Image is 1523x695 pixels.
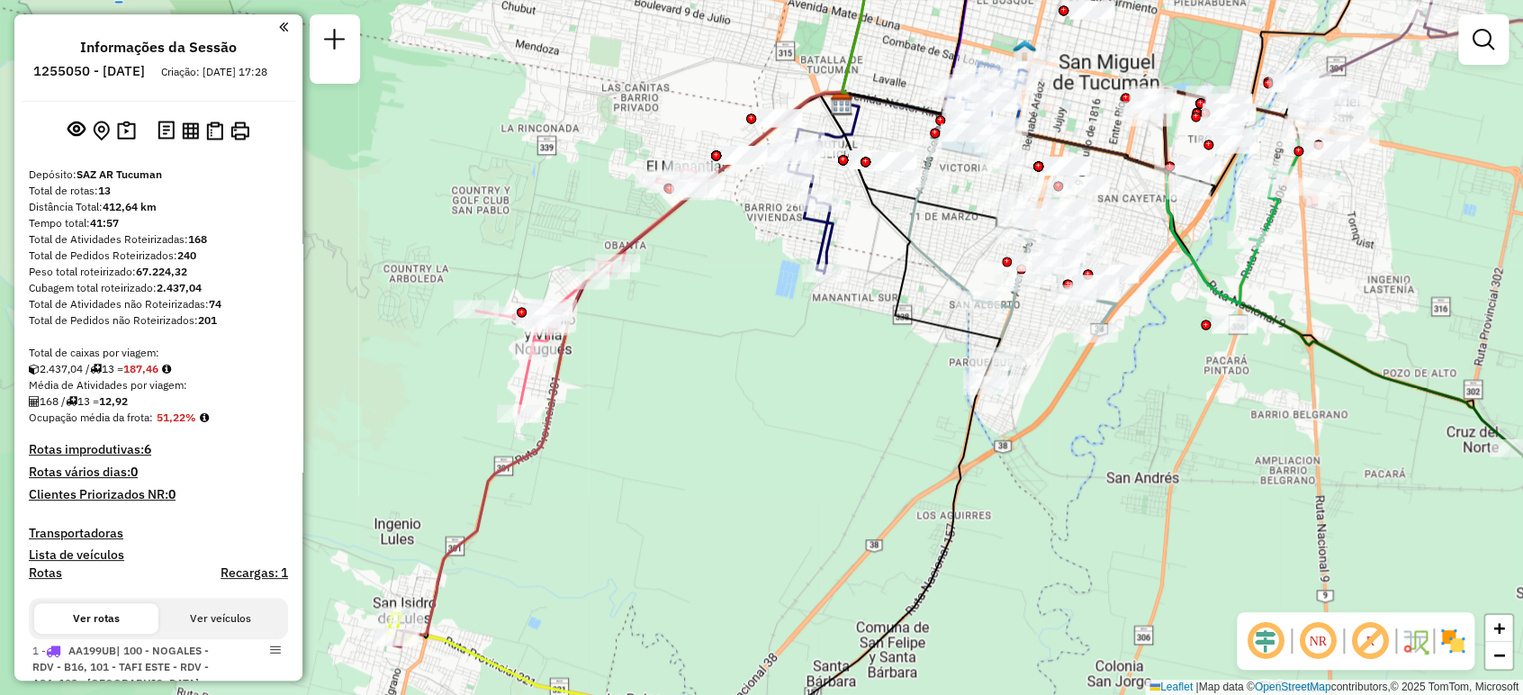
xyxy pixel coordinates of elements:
[29,465,288,480] h4: Rotas vários dias:
[154,117,178,145] button: Logs desbloquear sessão
[1038,215,1083,233] div: Atividade não roteirizada - CABRERA JOSE
[29,345,288,361] div: Total de caixas por viagem:
[1207,128,1252,146] div: Atividade não roteirizada - Mendoza Emanuel
[29,231,288,248] div: Total de Atividades Roteirizadas:
[1119,101,1164,119] div: Atividade não roteirizada - Alderete
[1130,95,1175,113] div: Atividade não roteirizada - FIGUEROA RUBEN ADOLFO
[1195,681,1198,693] span: |
[29,526,288,541] h4: Transportadoras
[1493,644,1505,666] span: −
[29,264,288,280] div: Peso total roteirizado:
[157,411,196,424] strong: 51,22%
[941,123,986,141] div: Atividade não roteirizada - MONTEROS NICOLAS
[1348,619,1392,663] span: Exibir rótulo
[29,361,288,377] div: 2.437,04 / 13 =
[1493,617,1505,639] span: +
[1043,198,1088,216] div: Atividade não roteirizada - NAVARRO CLAUDIA VIVIANA
[113,117,140,145] button: Painel de Sugestão
[1304,141,1349,159] div: Atividade não roteirizada - MEDINA RUBEN FERNANDO.
[29,377,288,393] div: Média de Atividades por viagem:
[90,216,119,230] strong: 41:57
[33,63,145,79] h6: 1255050 - [DATE]
[144,441,151,457] strong: 6
[98,184,111,197] strong: 13
[1206,94,1251,112] div: Atividade não roteirizada - AGRO M.G. S.R.L.
[209,297,221,311] strong: 74
[1128,86,1173,104] div: Atividade não roteirizada - Bustamante
[1048,216,1093,234] div: Atividade não roteirizada - BURGOS ESTRELLA MARIA PIA
[29,393,288,410] div: 168 / 13 =
[946,111,991,129] div: Atividade não roteirizada - MEDINA ANDREA NOELIA
[158,603,283,634] button: Ver veículos
[1129,94,1174,112] div: Atividade não roteirizada - SUAREZ MARIA ALEJANDRA
[279,16,288,37] a: Clique aqui para minimizar o painel
[970,124,1015,142] div: Atividade não roteirizada - CHACANA LUIS NORMANDO
[527,302,572,320] div: Atividade não roteirizada - Sanchez Cristina
[849,150,894,168] div: Atividade não roteirizada - Martu Bebidas Sas
[871,152,916,170] div: Atividade não roteirizada - Corrales Delgado Luis Alberto
[1485,615,1512,642] a: Zoom in
[1064,176,1109,194] div: Atividade não roteirizada - PENALOZA SOFIA
[897,139,942,157] div: Atividade não roteirizada - ACOSTA LUCIANA ESTEFANIA
[1334,130,1379,148] div: Atividade não roteirizada - Ramirez Escobar Claudio Alejandro
[1197,126,1242,144] div: Atividade não roteirizada - Villagra Nelida Aurelia
[198,313,217,327] strong: 201
[1044,157,1089,175] div: Atividade não roteirizada - LUGUENZE SRL
[903,169,948,187] div: Atividade não roteirizada - ELIZONDO LIDIA ISOLINA
[317,22,353,62] a: Nova sessão e pesquisa
[177,248,196,262] strong: 240
[830,93,853,116] img: SAZ AR Tucuman
[1014,208,1059,226] div: Atividade não roteirizada - AVILA JORGE MARCELO
[979,156,1024,174] div: Atividade não roteirizada - MU¥OZ ANA MARIA
[1203,103,1248,121] div: Atividade não roteirizada - Rodriguez Clara Perez De
[1023,179,1068,197] div: Atividade não roteirizada - ALCARAZ NICOLAS ROQUE
[34,603,158,634] button: Ver rotas
[1296,619,1339,663] span: Ocultar NR
[1212,315,1257,333] div: Atividade não roteirizada - DISTRIBUIDORA CORDOBA SA
[29,248,288,264] div: Total de Pedidos Roteirizados:
[1149,681,1193,693] a: Leaflet
[29,547,288,563] h4: Lista de veículos
[162,364,171,375] i: Meta Caixas/viagem: 304,19 Diferença: -116,73
[1244,619,1287,663] span: Ocultar deslocamento
[66,396,77,407] i: Total de rotas
[1324,135,1369,153] div: Atividade não roteirizada - ACOSTA ROSA
[270,645,281,655] em: Opções
[29,296,288,312] div: Total de Atividades não Roteirizadas:
[29,199,288,215] div: Distância Total:
[1166,181,1211,199] div: Atividade não roteirizada - ALVAREZ CRISTIAN ARIEL
[29,411,153,424] span: Ocupação média da frota:
[1211,129,1256,147] div: Atividade não roteirizada - IBANEZ MARTA
[29,167,288,183] div: Depósito:
[1211,104,1256,122] div: Atividade não roteirizada - RAMOS JOSE
[722,146,767,164] div: Atividade não roteirizada - COOPERATIVA DE PRODUCCION Y TRABAJO EL MANANT
[1202,107,1247,125] div: Atividade não roteirizada - BRAVO MARCOS GUSTAVO
[1214,135,1259,153] div: Atividade não roteirizada - ROBLES MABEL
[168,486,176,502] strong: 0
[996,211,1041,229] div: Atividade não roteirizada - CASTA¥O CARLOS
[1145,680,1523,695] div: Map data © contributors,© 2025 TomTom, Microsoft
[1069,282,1114,300] div: Atividade não roteirizada - ALVAREZ MERCEDES
[975,134,1020,152] div: Atividade não roteirizada - SORIA EVA INES DEL VALLE
[157,281,202,294] strong: 2.437,04
[1485,642,1512,669] a: Zoom out
[942,110,987,128] div: Atividade não roteirizada - TREJO ADRIAN OSCAR
[29,364,40,375] i: Cubagem total roteirizado
[876,172,921,190] div: Atividade não roteirizada - MARTINEZ VICTOR
[131,464,138,480] strong: 0
[1022,220,1067,238] div: Atividade não roteirizada - SALE SUSANA ANDREA
[1074,275,1119,293] div: Atividade não roteirizada - pe�aloza laura elizabeth
[1069,1,1114,19] div: Atividade não roteirizada - CENCOSUD S.A.
[1176,157,1221,175] div: Atividade não roteirizada - CANTOS MIGUEL
[1200,116,1245,134] div: Atividade não roteirizada - PEREZ MARTA INES
[1204,95,1249,113] div: Atividade não roteirizada - CASARES WALTER DOMINGO
[1002,201,1047,219] div: Atividade não roteirizada - Zela
[1304,122,1349,140] div: Atividade não roteirizada - CAZADO LUCAS
[1134,95,1179,113] div: Atividade não roteirizada - BAZZANO PABLO
[188,232,207,246] strong: 168
[969,116,1014,134] div: Atividade não roteirizada - SUAREZ DAMIAN ALBERTO
[757,109,802,127] div: Atividade não roteirizada - SUP. MAYORISTA MAKRO S.A.
[1465,22,1501,58] a: Exibir filtros
[68,644,116,657] span: AA199UB
[123,362,158,375] strong: 187,46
